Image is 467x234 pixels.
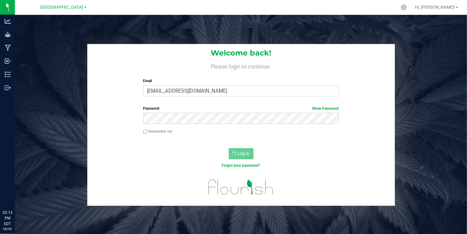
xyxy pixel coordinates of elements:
[400,4,408,10] div: Manage settings
[5,45,11,51] inline-svg: Manufacturing
[222,163,260,168] a: Forgot your password?
[238,151,250,156] span: Log In
[3,210,12,227] p: 02:13 PM EDT
[143,129,172,134] label: Remember me
[5,18,11,24] inline-svg: Analytics
[203,175,280,200] img: flourish_logo.svg
[229,148,254,159] button: Log In
[312,106,339,111] a: Show Password
[143,78,339,84] label: Email
[41,5,83,10] span: [GEOGRAPHIC_DATA]
[87,62,395,69] h4: Please login to continue.
[87,49,395,57] h1: Welcome back!
[415,5,455,10] span: Hi, [PERSON_NAME]!
[143,130,148,134] input: Remember me
[5,85,11,91] inline-svg: Outbound
[3,227,12,231] p: 08/26
[143,106,160,111] span: Password
[5,58,11,64] inline-svg: Inbound
[5,71,11,77] inline-svg: Inventory
[5,31,11,38] inline-svg: Grow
